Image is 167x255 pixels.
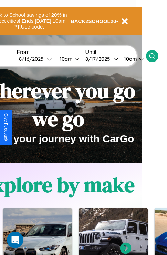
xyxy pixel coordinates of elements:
button: 10am [54,55,82,63]
div: 8 / 17 / 2025 [85,56,113,62]
div: Open Intercom Messenger [7,232,23,248]
b: BACK2SCHOOL20 [71,18,116,24]
label: Until [85,49,146,55]
button: 8/16/2025 [17,55,54,63]
div: 10am [56,56,74,62]
button: 10am [118,55,146,63]
div: Give Feedback [3,113,8,141]
label: From [17,49,82,55]
div: 8 / 16 / 2025 [19,56,47,62]
div: 10am [121,56,139,62]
